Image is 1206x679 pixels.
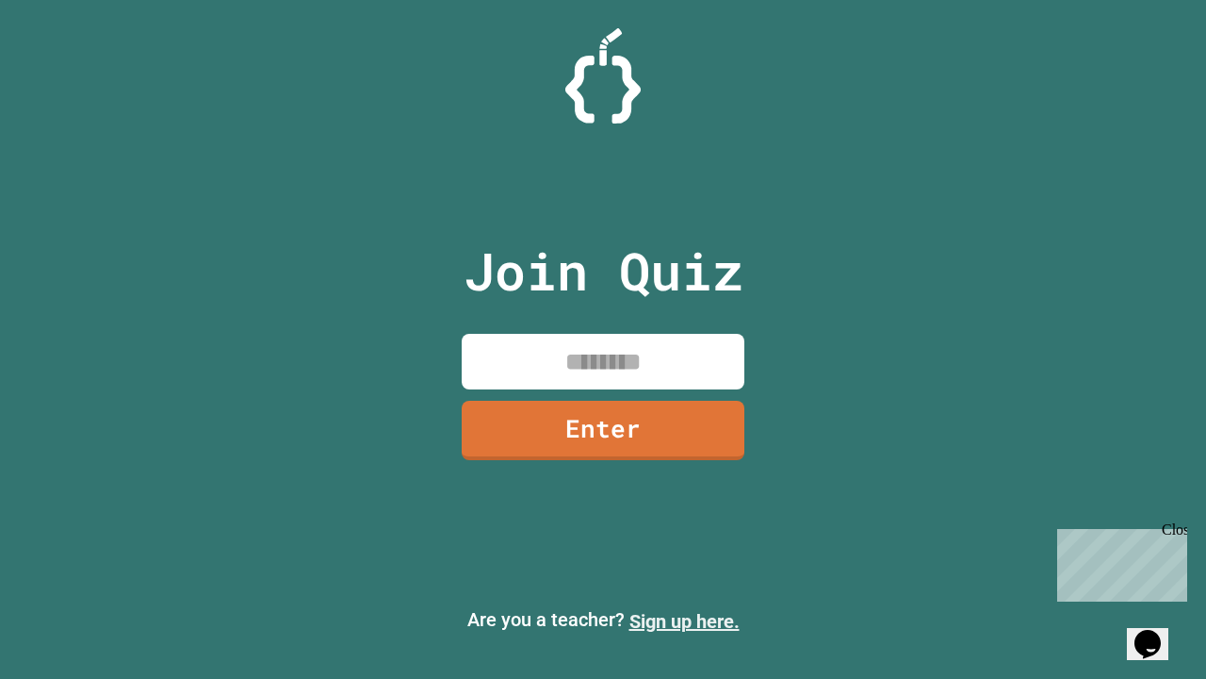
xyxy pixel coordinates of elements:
p: Join Quiz [464,232,743,310]
iframe: chat widget [1127,604,1187,660]
a: Enter [462,401,744,460]
a: Sign up here. [629,610,740,633]
iframe: chat widget [1050,522,1187,602]
div: Chat with us now!Close [8,8,130,120]
p: Are you a teacher? [15,605,1191,636]
img: Logo.svg [565,28,641,124]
